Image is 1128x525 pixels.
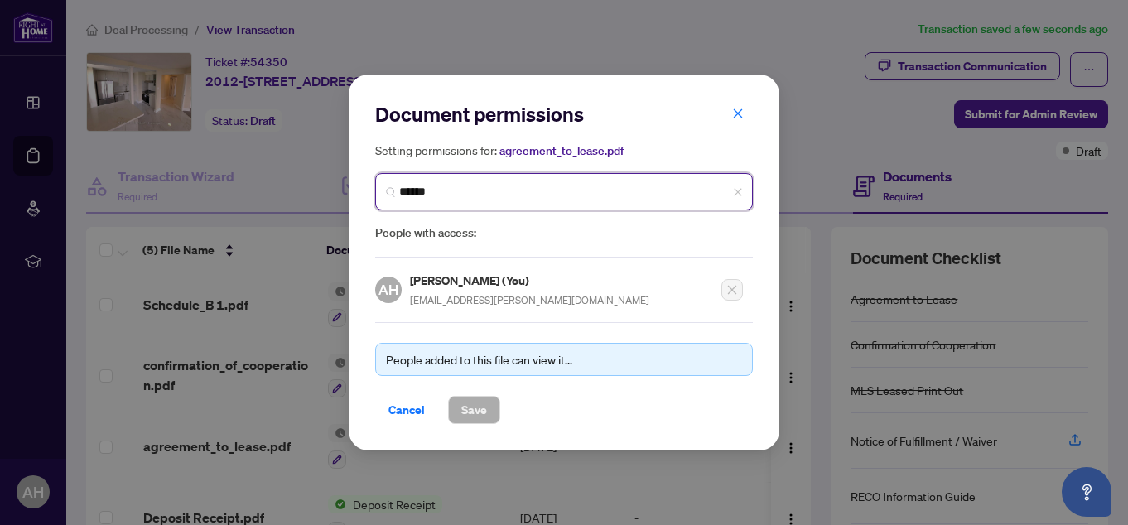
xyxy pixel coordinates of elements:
[410,271,649,290] h5: [PERSON_NAME] (You)
[1062,467,1111,517] button: Open asap
[448,396,500,424] button: Save
[375,101,753,128] h2: Document permissions
[375,224,753,243] span: People with access:
[375,396,438,424] button: Cancel
[388,397,425,423] span: Cancel
[386,350,742,368] div: People added to this file can view it...
[499,143,624,158] span: agreement_to_lease.pdf
[386,187,396,197] img: search_icon
[375,141,753,160] h5: Setting permissions for:
[378,279,398,301] span: AH
[732,108,744,119] span: close
[733,187,743,197] span: close
[410,294,649,306] span: [EMAIL_ADDRESS][PERSON_NAME][DOMAIN_NAME]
